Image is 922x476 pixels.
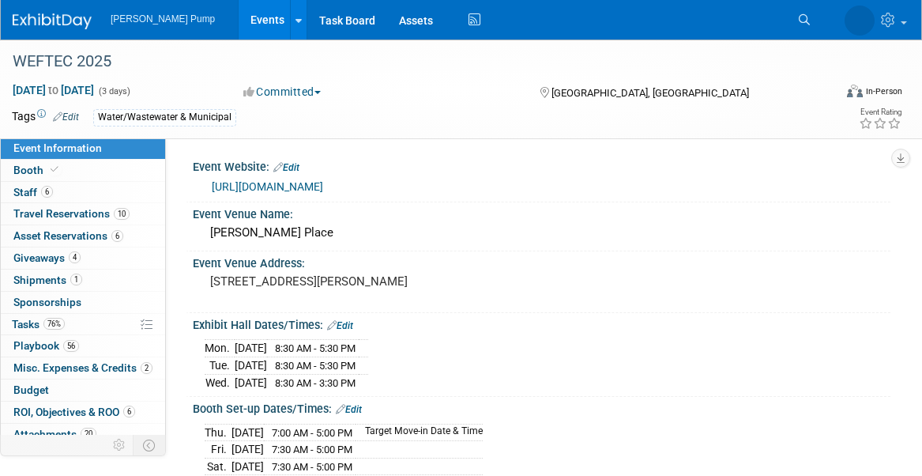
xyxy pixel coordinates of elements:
[275,360,356,372] span: 8:30 AM - 5:30 PM
[205,441,231,459] td: Fri.
[231,424,264,441] td: [DATE]
[13,274,82,286] span: Shipments
[13,207,130,220] span: Travel Reservations
[272,427,352,439] span: 7:00 AM - 5:00 PM
[97,86,130,96] span: (3 days)
[1,424,165,445] a: Attachments20
[81,428,96,440] span: 20
[205,374,235,391] td: Wed.
[12,83,95,97] span: [DATE] [DATE]
[238,84,327,100] button: Committed
[235,340,267,357] td: [DATE]
[273,162,299,173] a: Edit
[1,160,165,181] a: Booth
[210,274,466,289] pre: [STREET_ADDRESS][PERSON_NAME]
[275,377,356,389] span: 8:30 AM - 3:30 PM
[70,274,82,285] span: 1
[1,203,165,225] a: Travel Reservations10
[327,320,353,331] a: Edit
[205,340,235,357] td: Mon.
[51,165,58,174] i: Booth reservation complete
[12,108,79,127] td: Tags
[13,229,123,242] span: Asset Reservations
[41,186,53,198] span: 6
[46,84,61,96] span: to
[1,380,165,401] a: Budget
[13,296,81,308] span: Sponsorships
[193,397,890,417] div: Booth Set-up Dates/Times:
[141,362,152,374] span: 2
[193,313,890,334] div: Exhibit Hall Dates/Times:
[134,435,166,455] td: Toggle Event Tabs
[859,108,901,116] div: Event Rating
[1,335,165,357] a: Playbook56
[13,142,102,154] span: Event Information
[1,138,165,159] a: Event Information
[193,202,890,222] div: Event Venue Name:
[13,428,96,440] span: Attachments
[231,458,264,475] td: [DATE]
[1,270,165,291] a: Shipments1
[205,458,231,475] td: Sat.
[235,357,267,375] td: [DATE]
[111,230,123,242] span: 6
[845,6,875,36] img: Amanda Smith
[63,340,79,352] span: 56
[69,251,81,263] span: 4
[106,435,134,455] td: Personalize Event Tab Strip
[212,180,323,193] a: [URL][DOMAIN_NAME]
[235,374,267,391] td: [DATE]
[551,87,749,99] span: [GEOGRAPHIC_DATA], [GEOGRAPHIC_DATA]
[43,318,65,330] span: 76%
[272,444,352,455] span: 7:30 AM - 5:00 PM
[272,461,352,473] span: 7:30 AM - 5:00 PM
[7,47,815,76] div: WEFTEC 2025
[193,155,890,176] div: Event Website:
[356,424,483,441] td: Target Move-in Date & Time
[1,247,165,269] a: Giveaways4
[123,406,135,417] span: 6
[13,406,135,418] span: ROI, Objectives & ROO
[111,13,215,25] span: [PERSON_NAME] Pump
[53,111,79,123] a: Edit
[13,13,92,29] img: ExhibitDay
[93,109,236,126] div: Water/Wastewater & Municipal
[1,357,165,379] a: Misc. Expenses & Credits2
[847,85,863,97] img: Format-Inperson.png
[336,404,362,415] a: Edit
[13,339,79,352] span: Playbook
[1,402,165,423] a: ROI, Objectives & ROO6
[1,182,165,203] a: Staff6
[12,318,65,331] span: Tasks
[764,82,902,106] div: Event Format
[114,208,130,220] span: 10
[205,424,231,441] td: Thu.
[13,383,49,396] span: Budget
[193,251,890,271] div: Event Venue Address:
[1,292,165,313] a: Sponsorships
[1,225,165,247] a: Asset Reservations6
[13,186,53,198] span: Staff
[231,441,264,459] td: [DATE]
[865,85,902,97] div: In-Person
[275,342,356,354] span: 8:30 AM - 5:30 PM
[205,221,879,245] div: [PERSON_NAME] Place
[1,314,165,335] a: Tasks76%
[13,164,62,176] span: Booth
[13,251,81,264] span: Giveaways
[13,361,152,374] span: Misc. Expenses & Credits
[205,357,235,375] td: Tue.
